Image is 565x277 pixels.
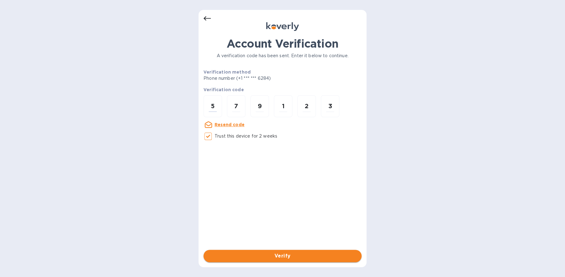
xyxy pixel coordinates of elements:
[215,122,245,127] u: Resend code
[203,75,318,82] p: Phone number (+1 *** *** 6284)
[203,87,362,93] p: Verification code
[203,53,362,59] p: A verification code has been sent. Enter it below to continue.
[203,37,362,50] h1: Account Verification
[215,133,277,139] p: Trust this device for 2 weeks
[208,252,357,260] span: Verify
[203,70,251,75] b: Verification method
[203,250,362,262] button: Verify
